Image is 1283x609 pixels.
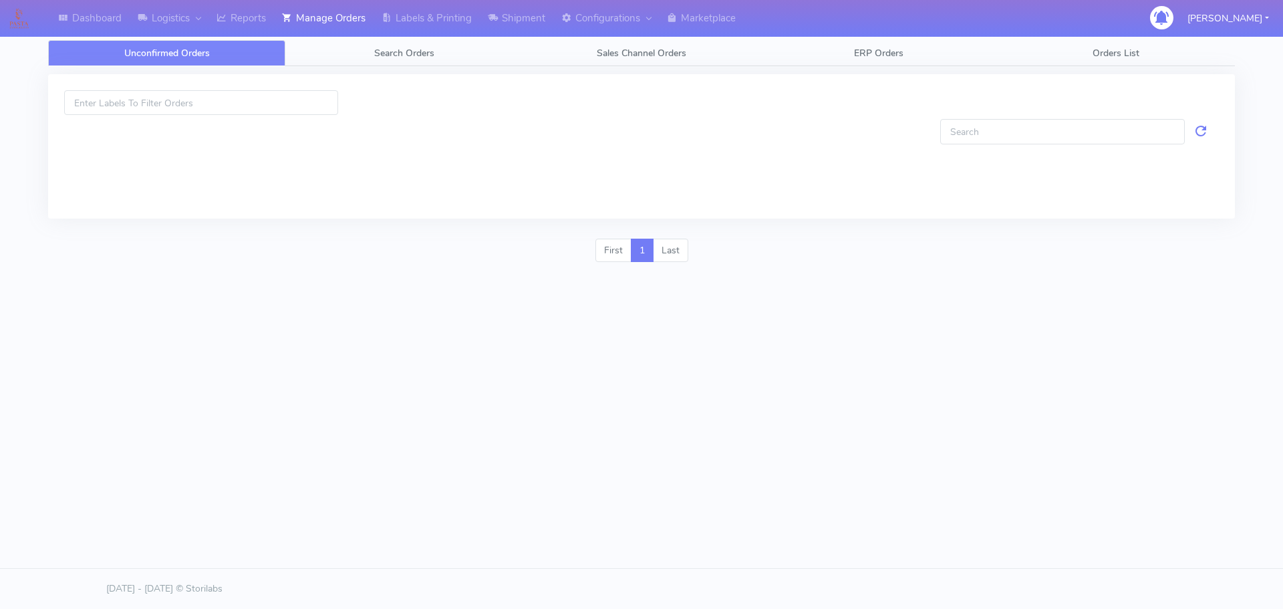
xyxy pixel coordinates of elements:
[631,239,654,263] a: 1
[64,90,338,115] input: Enter Labels To Filter Orders
[374,47,434,59] span: Search Orders
[854,47,903,59] span: ERP Orders
[124,47,210,59] span: Unconfirmed Orders
[48,40,1235,66] ul: Tabs
[1093,47,1139,59] span: Orders List
[940,119,1185,144] input: Search
[597,47,686,59] span: Sales Channel Orders
[1177,5,1279,32] button: [PERSON_NAME]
